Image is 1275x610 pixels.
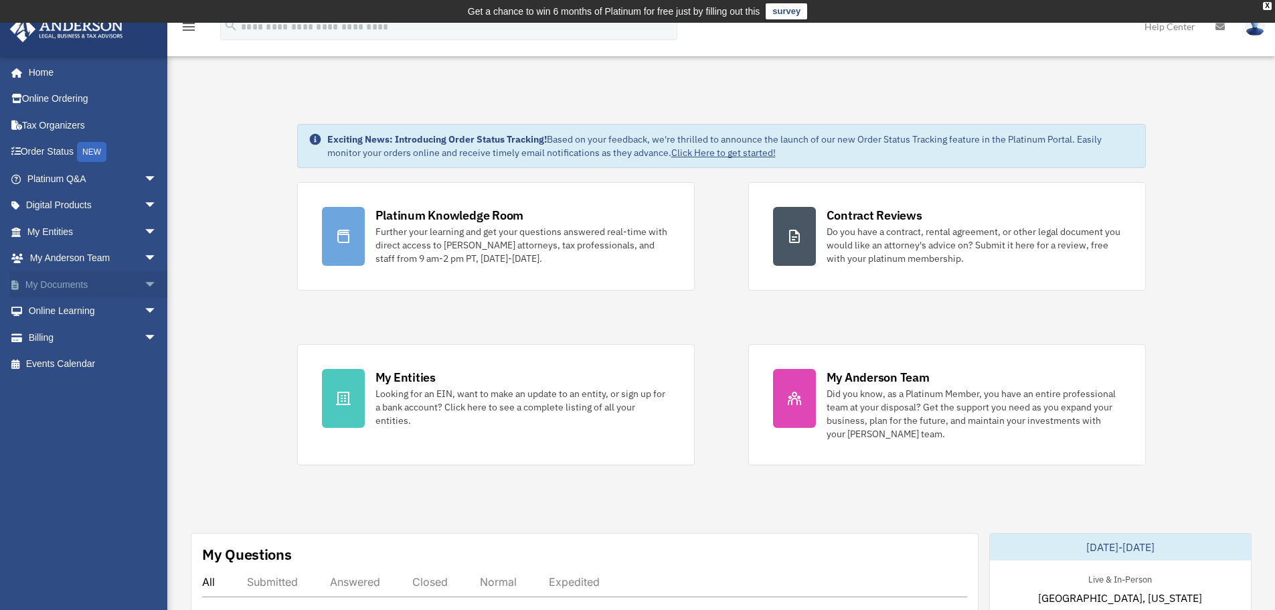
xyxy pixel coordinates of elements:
[827,369,930,386] div: My Anderson Team
[144,192,171,220] span: arrow_drop_down
[297,182,695,291] a: Platinum Knowledge Room Further your learning and get your questions answered real-time with dire...
[144,165,171,193] span: arrow_drop_down
[9,351,177,378] a: Events Calendar
[671,147,776,159] a: Click Here to get started!
[9,139,177,166] a: Order StatusNEW
[202,575,215,589] div: All
[480,575,517,589] div: Normal
[181,19,197,35] i: menu
[827,387,1121,441] div: Did you know, as a Platinum Member, you have an entire professional team at your disposal? Get th...
[1078,571,1163,585] div: Live & In-Person
[375,225,670,265] div: Further your learning and get your questions answered real-time with direct access to [PERSON_NAM...
[468,3,760,19] div: Get a chance to win 6 months of Platinum for free just by filling out this
[766,3,807,19] a: survey
[990,534,1251,560] div: [DATE]-[DATE]
[9,218,177,245] a: My Entitiesarrow_drop_down
[77,142,106,162] div: NEW
[330,575,380,589] div: Answered
[144,298,171,325] span: arrow_drop_down
[827,225,1121,265] div: Do you have a contract, rental agreement, or other legal document you would like an attorney's ad...
[327,133,547,145] strong: Exciting News: Introducing Order Status Tracking!
[9,271,177,298] a: My Documentsarrow_drop_down
[297,344,695,465] a: My Entities Looking for an EIN, want to make an update to an entity, or sign up for a bank accoun...
[9,59,171,86] a: Home
[202,544,292,564] div: My Questions
[144,245,171,273] span: arrow_drop_down
[9,245,177,272] a: My Anderson Teamarrow_drop_down
[9,112,177,139] a: Tax Organizers
[827,207,922,224] div: Contract Reviews
[144,271,171,299] span: arrow_drop_down
[144,218,171,246] span: arrow_drop_down
[375,387,670,427] div: Looking for an EIN, want to make an update to an entity, or sign up for a bank account? Click her...
[1245,17,1265,36] img: User Pic
[412,575,448,589] div: Closed
[6,16,127,42] img: Anderson Advisors Platinum Portal
[1263,2,1272,10] div: close
[1038,590,1202,606] span: [GEOGRAPHIC_DATA], [US_STATE]
[375,207,524,224] div: Platinum Knowledge Room
[748,344,1146,465] a: My Anderson Team Did you know, as a Platinum Member, you have an entire professional team at your...
[247,575,298,589] div: Submitted
[375,369,436,386] div: My Entities
[224,18,238,33] i: search
[549,575,600,589] div: Expedited
[9,165,177,192] a: Platinum Q&Aarrow_drop_down
[181,23,197,35] a: menu
[9,298,177,325] a: Online Learningarrow_drop_down
[9,86,177,112] a: Online Ordering
[9,192,177,219] a: Digital Productsarrow_drop_down
[144,324,171,352] span: arrow_drop_down
[9,324,177,351] a: Billingarrow_drop_down
[327,133,1134,159] div: Based on your feedback, we're thrilled to announce the launch of our new Order Status Tracking fe...
[748,182,1146,291] a: Contract Reviews Do you have a contract, rental agreement, or other legal document you would like...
